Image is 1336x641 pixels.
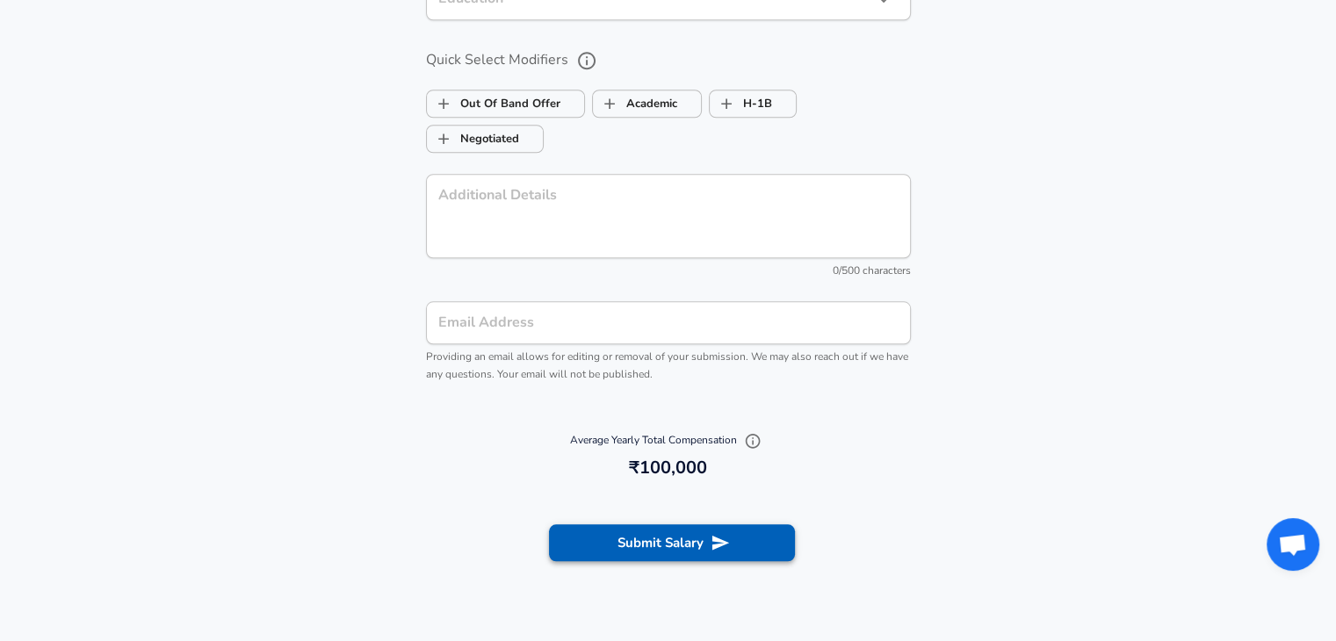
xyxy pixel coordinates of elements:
div: Open chat [1267,518,1319,571]
button: H-1BH-1B [709,90,797,118]
button: Out Of Band OfferOut Of Band Offer [426,90,585,118]
span: Negotiated [427,122,460,155]
span: Out Of Band Offer [427,87,460,120]
h6: ₹100,000 [433,454,904,482]
label: H-1B [710,87,772,120]
label: Quick Select Modifiers [426,46,911,76]
button: NegotiatedNegotiated [426,125,544,153]
input: team@levels.fyi [426,301,911,344]
span: Average Yearly Total Compensation [570,433,766,447]
span: Providing an email allows for editing or removal of your submission. We may also reach out if we ... [426,349,908,381]
label: Out Of Band Offer [427,87,560,120]
span: H-1B [710,87,743,120]
button: AcademicAcademic [592,90,702,118]
label: Academic [593,87,677,120]
button: Submit Salary [549,524,795,561]
label: Negotiated [427,122,519,155]
span: Academic [593,87,626,120]
button: Explain Total Compensation [740,428,766,454]
div: 0/500 characters [426,263,911,280]
button: help [572,46,602,76]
